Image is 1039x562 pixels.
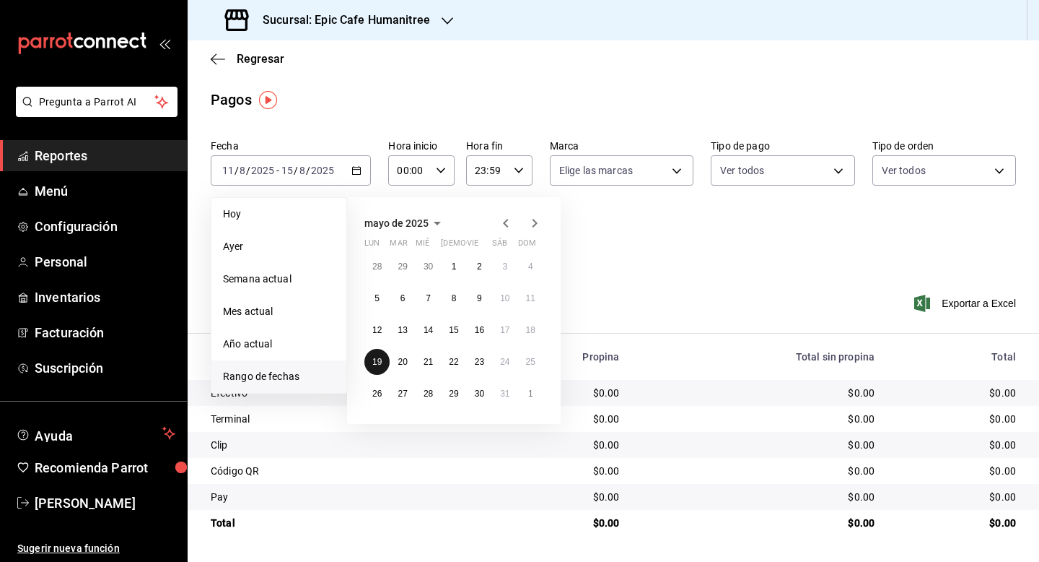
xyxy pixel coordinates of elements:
[372,261,382,272] abbr: 28 de abril de 2025
[211,438,470,452] div: Clip
[364,381,390,407] button: 26 de mayo de 2025
[398,261,407,272] abbr: 29 de abril de 2025
[223,207,335,222] span: Hoy
[917,295,1016,312] span: Exportar a Excel
[223,272,335,287] span: Semana actual
[35,323,175,342] span: Facturación
[467,381,492,407] button: 30 de mayo de 2025
[223,304,335,319] span: Mes actual
[372,357,382,367] abbr: 19 de mayo de 2025
[711,141,854,151] label: Tipo de pago
[502,261,507,272] abbr: 3 de mayo de 2025
[642,490,874,504] div: $0.00
[237,52,284,66] span: Regresar
[211,89,252,111] div: Pagos
[720,163,764,178] span: Ver todos
[526,293,535,303] abbr: 11 de mayo de 2025
[492,238,507,254] abbr: sábado
[898,516,1016,530] div: $0.00
[10,105,177,120] a: Pregunta a Parrot AI
[222,165,234,176] input: --
[223,239,335,254] span: Ayer
[500,293,509,303] abbr: 10 de mayo de 2025
[475,357,484,367] abbr: 23 de mayo de 2025
[475,325,484,335] abbr: 16 de mayo de 2025
[441,254,466,280] button: 1 de mayo de 2025
[528,389,533,399] abbr: 1 de junio de 2025
[364,215,446,232] button: mayo de 2025
[642,386,874,400] div: $0.00
[500,357,509,367] abbr: 24 de mayo de 2025
[35,288,175,307] span: Inventarios
[528,261,533,272] abbr: 4 de mayo de 2025
[492,381,517,407] button: 31 de mayo de 2025
[398,389,407,399] abbr: 27 de mayo de 2025
[492,349,517,375] button: 24 de mayo de 2025
[211,516,470,530] div: Total
[452,293,457,303] abbr: 8 de mayo de 2025
[374,293,380,303] abbr: 5 de mayo de 2025
[898,438,1016,452] div: $0.00
[223,369,335,384] span: Rango de fechas
[364,238,380,254] abbr: lunes
[518,349,543,375] button: 25 de mayo de 2025
[276,165,279,176] span: -
[416,285,441,311] button: 7 de mayo de 2025
[882,163,926,178] span: Ver todos
[467,254,492,280] button: 2 de mayo de 2025
[364,317,390,343] button: 12 de mayo de 2025
[388,141,455,151] label: Hora inicio
[466,141,532,151] label: Hora fin
[518,285,543,311] button: 11 de mayo de 2025
[449,325,458,335] abbr: 15 de mayo de 2025
[467,349,492,375] button: 23 de mayo de 2025
[35,252,175,272] span: Personal
[898,464,1016,478] div: $0.00
[259,91,277,109] img: Tooltip marker
[500,325,509,335] abbr: 17 de mayo de 2025
[475,389,484,399] abbr: 30 de mayo de 2025
[17,541,175,556] span: Sugerir nueva función
[898,351,1016,363] div: Total
[372,325,382,335] abbr: 12 de mayo de 2025
[449,357,458,367] abbr: 22 de mayo de 2025
[294,165,298,176] span: /
[390,381,415,407] button: 27 de mayo de 2025
[477,293,482,303] abbr: 9 de mayo de 2025
[424,261,433,272] abbr: 30 de abril de 2025
[211,464,470,478] div: Código QR
[898,412,1016,426] div: $0.00
[306,165,310,176] span: /
[299,165,306,176] input: --
[390,238,407,254] abbr: martes
[526,357,535,367] abbr: 25 de mayo de 2025
[518,238,536,254] abbr: domingo
[398,357,407,367] abbr: 20 de mayo de 2025
[492,254,517,280] button: 3 de mayo de 2025
[364,254,390,280] button: 28 de abril de 2025
[424,357,433,367] abbr: 21 de mayo de 2025
[398,325,407,335] abbr: 13 de mayo de 2025
[642,438,874,452] div: $0.00
[493,516,620,530] div: $0.00
[441,238,526,254] abbr: jueves
[211,141,371,151] label: Fecha
[281,165,294,176] input: --
[400,293,405,303] abbr: 6 de mayo de 2025
[452,261,457,272] abbr: 1 de mayo de 2025
[493,438,620,452] div: $0.00
[424,389,433,399] abbr: 28 de mayo de 2025
[390,285,415,311] button: 6 de mayo de 2025
[416,317,441,343] button: 14 de mayo de 2025
[250,165,275,176] input: ----
[35,181,175,201] span: Menú
[390,317,415,343] button: 13 de mayo de 2025
[416,381,441,407] button: 28 de mayo de 2025
[441,349,466,375] button: 22 de mayo de 2025
[467,317,492,343] button: 16 de mayo de 2025
[550,141,693,151] label: Marca
[426,293,431,303] abbr: 7 de mayo de 2025
[159,38,170,49] button: open_drawer_menu
[372,389,382,399] abbr: 26 de mayo de 2025
[518,381,543,407] button: 1 de junio de 2025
